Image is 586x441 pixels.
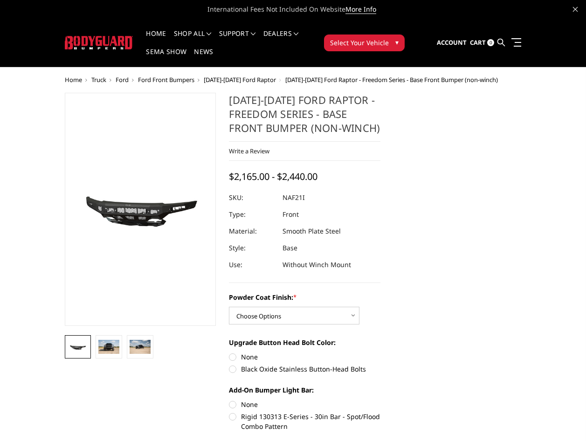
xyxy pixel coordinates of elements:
[330,38,389,48] span: Select Your Vehicle
[324,34,405,51] button: Select Your Vehicle
[283,206,299,223] dd: Front
[283,240,297,256] dd: Base
[229,223,276,240] dt: Material:
[146,30,166,48] a: Home
[263,30,299,48] a: Dealers
[229,385,380,395] label: Add-On Bumper Light Bar:
[146,48,186,67] a: SEMA Show
[283,189,305,206] dd: NAF21I
[470,30,494,55] a: Cart 0
[229,352,380,362] label: None
[283,223,341,240] dd: Smooth Plate Steel
[470,38,486,47] span: Cart
[437,30,467,55] a: Account
[487,39,494,46] span: 0
[229,364,380,374] label: Black Oxide Stainless Button-Head Bolts
[345,5,376,14] a: More Info
[229,240,276,256] dt: Style:
[130,340,151,354] img: 2021-2025 Ford Raptor - Freedom Series - Base Front Bumper (non-winch)
[285,76,498,84] span: [DATE]-[DATE] Ford Raptor - Freedom Series - Base Front Bumper (non-winch)
[395,37,399,47] span: ▾
[65,76,82,84] a: Home
[283,256,351,273] dd: Without Winch Mount
[65,93,216,326] a: 2021-2025 Ford Raptor - Freedom Series - Base Front Bumper (non-winch)
[229,256,276,273] dt: Use:
[174,30,212,48] a: shop all
[204,76,276,84] a: [DATE]-[DATE] Ford Raptor
[229,412,380,431] label: Rigid 130313 E-Series - 30in Bar - Spot/Flood Combo Pattern
[138,76,194,84] a: Ford Front Bumpers
[68,342,89,352] img: 2021-2025 Ford Raptor - Freedom Series - Base Front Bumper (non-winch)
[229,147,269,155] a: Write a Review
[98,340,119,354] img: 2021-2025 Ford Raptor - Freedom Series - Base Front Bumper (non-winch)
[229,170,317,183] span: $2,165.00 - $2,440.00
[229,206,276,223] dt: Type:
[437,38,467,47] span: Account
[91,76,106,84] a: Truck
[229,338,380,347] label: Upgrade Button Head Bolt Color:
[65,36,133,49] img: BODYGUARD BUMPERS
[194,48,213,67] a: News
[68,175,214,243] img: 2021-2025 Ford Raptor - Freedom Series - Base Front Bumper (non-winch)
[219,30,256,48] a: Support
[229,400,380,409] label: None
[229,189,276,206] dt: SKU:
[116,76,129,84] a: Ford
[229,93,380,142] h1: [DATE]-[DATE] Ford Raptor - Freedom Series - Base Front Bumper (non-winch)
[229,292,380,302] label: Powder Coat Finish:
